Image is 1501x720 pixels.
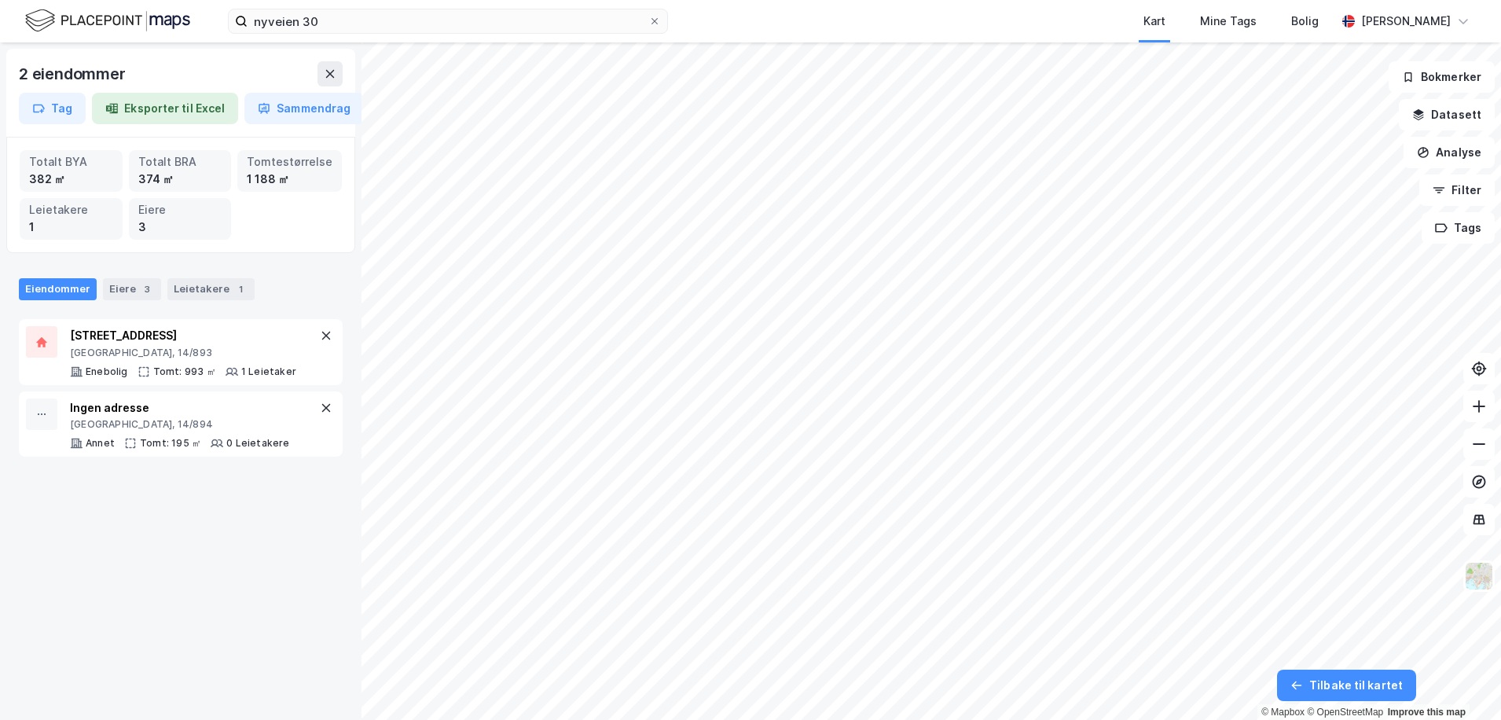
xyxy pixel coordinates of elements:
div: 382 ㎡ [29,171,113,188]
div: [GEOGRAPHIC_DATA], 14/894 [70,418,290,431]
div: [GEOGRAPHIC_DATA], 14/893 [70,347,296,359]
div: [PERSON_NAME] [1361,12,1451,31]
div: Eiere [103,278,161,300]
img: logo.f888ab2527a4732fd821a326f86c7f29.svg [25,7,190,35]
a: Improve this map [1388,707,1466,718]
button: Bokmerker [1389,61,1495,93]
div: 1 [29,219,113,236]
div: 1 [233,281,248,297]
button: Tag [19,93,86,124]
img: Z [1464,561,1494,591]
button: Tags [1422,212,1495,244]
div: Annet [86,437,115,450]
div: 1 Leietaker [241,366,296,378]
div: 0 Leietakere [226,437,289,450]
div: Enebolig [86,366,128,378]
div: 3 [138,219,222,236]
a: Mapbox [1261,707,1305,718]
div: Tomt: 195 ㎡ [140,437,201,450]
div: Totalt BRA [138,153,222,171]
div: 1 188 ㎡ [247,171,332,188]
div: Eiendommer [19,278,97,300]
button: Analyse [1404,137,1495,168]
iframe: Chat Widget [1422,645,1501,720]
div: Eiere [138,201,222,219]
div: Leietakere [167,278,255,300]
button: Filter [1419,174,1495,206]
button: Tilbake til kartet [1277,670,1416,701]
button: Datasett [1399,99,1495,130]
div: [STREET_ADDRESS] [70,326,296,345]
input: Søk på adresse, matrikkel, gårdeiere, leietakere eller personer [248,9,648,33]
div: Bolig [1291,12,1319,31]
a: OpenStreetMap [1307,707,1383,718]
div: Tomtestørrelse [247,153,332,171]
button: Eksporter til Excel [92,93,238,124]
div: Kart [1143,12,1165,31]
div: 3 [139,281,155,297]
div: Mine Tags [1200,12,1257,31]
div: 2 eiendommer [19,61,129,86]
div: Leietakere [29,201,113,219]
div: Ingen adresse [70,399,290,417]
div: Tomt: 993 ㎡ [153,366,216,378]
div: 374 ㎡ [138,171,222,188]
button: Sammendrag [244,93,364,124]
div: Totalt BYA [29,153,113,171]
